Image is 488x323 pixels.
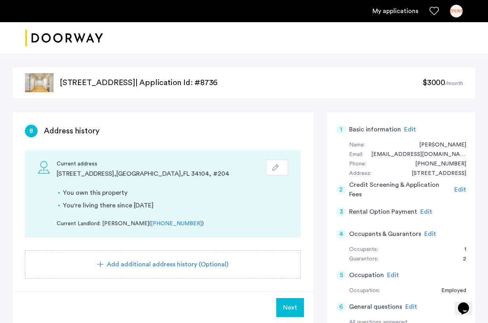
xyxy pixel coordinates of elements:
[387,272,399,278] span: Edit
[107,260,228,269] span: Add additional address history (Optional)
[456,245,466,255] div: 1
[363,150,466,160] div: jessicaford102@comcast.net
[411,141,466,150] div: Jessica Olson
[349,160,366,169] div: Phone:
[429,6,439,16] a: Favorites
[60,77,422,88] p: [STREET_ADDRESS] | Application Id: #8736
[349,255,378,264] div: Guarantors:
[349,169,371,179] div: Address:
[422,79,445,87] span: $3000
[349,207,417,217] h5: Rental Option Payment
[349,180,452,199] h5: Credit Screening & Application Fees
[455,255,466,264] div: 2
[349,125,401,134] h5: Basic information
[420,209,432,215] span: Edit
[404,126,416,133] span: Edit
[63,201,288,210] li: You're living there since [DATE]
[433,286,466,296] div: Employed
[405,304,417,310] span: Edit
[336,185,346,194] div: 2
[336,302,346,312] div: 6
[349,245,378,255] div: Occupants:
[57,220,288,228] div: Current Landlord: [PERSON_NAME] ( )
[25,73,53,92] img: apartment
[63,188,288,198] li: You own this property
[25,125,38,137] div: 8
[336,207,346,217] div: 3
[283,303,297,312] span: Next
[276,298,304,317] button: Next
[336,270,346,280] div: 5
[404,169,466,179] div: 708 Landover Circle, #204
[25,23,103,53] a: Cazamio logo
[407,160,466,169] div: +12395950046
[44,125,99,137] h3: Address history
[57,160,264,169] div: Current address
[151,220,202,228] a: [PHONE_NUMBER]
[349,150,363,160] div: Email:
[349,302,402,312] h5: General questions
[445,81,463,86] sub: /month
[349,270,384,280] h5: Occupation
[349,286,380,296] div: Occupation:
[266,160,288,175] button: button
[336,229,346,239] div: 4
[424,231,436,237] span: Edit
[454,186,466,193] span: Edit
[336,125,346,134] div: 1
[450,5,463,17] div: [PERSON_NAME]
[57,169,264,179] div: [STREET_ADDRESS] , [GEOGRAPHIC_DATA] , FL 34104 , # 204
[372,6,418,16] a: My application
[25,23,103,53] img: logo
[455,291,480,315] iframe: chat widget
[349,141,365,150] div: Name:
[349,229,421,239] h5: Occupants & Guarantors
